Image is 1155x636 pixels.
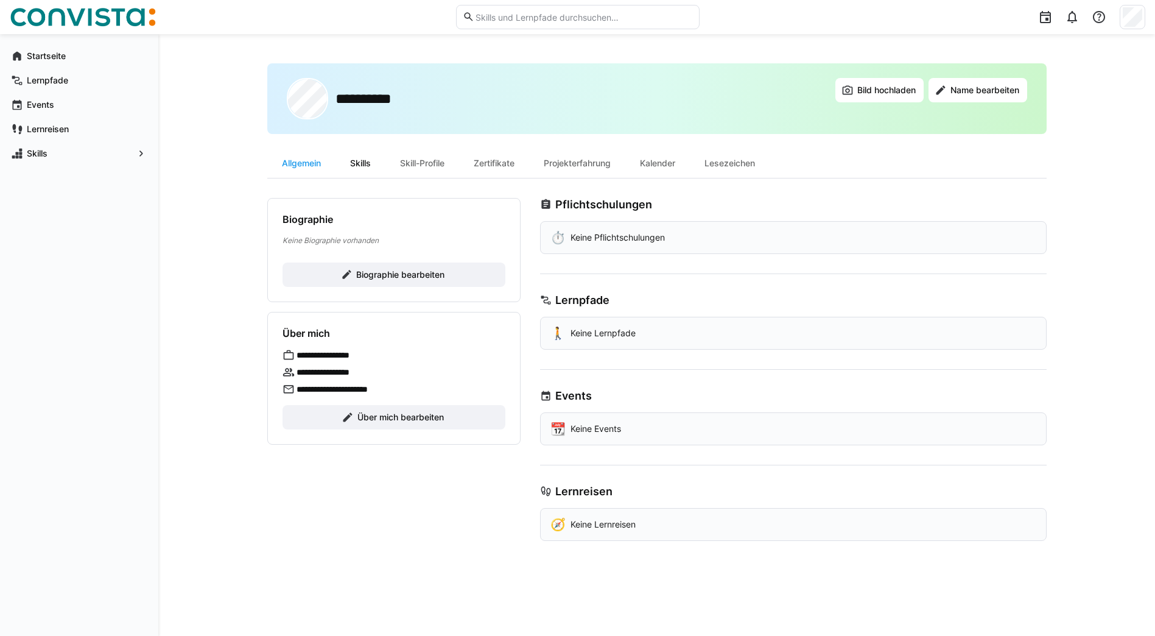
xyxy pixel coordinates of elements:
[385,149,459,178] div: Skill-Profile
[354,269,446,281] span: Biographie bearbeiten
[555,294,609,307] h3: Lernpfade
[949,84,1021,96] span: Name bearbeiten
[550,231,566,244] div: ⏱️
[690,149,770,178] div: Lesezeichen
[855,84,918,96] span: Bild hochladen
[283,213,333,225] h4: Biographie
[283,235,505,246] p: Keine Biographie vorhanden
[459,149,529,178] div: Zertifikate
[529,149,625,178] div: Projekterfahrung
[550,423,566,435] div: 📆
[267,149,335,178] div: Allgemein
[283,263,505,287] button: Biographie bearbeiten
[570,327,636,339] p: Keine Lernpfade
[555,389,592,403] h3: Events
[835,78,924,102] button: Bild hochladen
[570,231,665,244] p: Keine Pflichtschulungen
[550,518,566,531] div: 🧭
[555,485,613,498] h3: Lernreisen
[283,405,505,429] button: Über mich bearbeiten
[283,327,330,339] h4: Über mich
[625,149,690,178] div: Kalender
[570,423,621,435] p: Keine Events
[335,149,385,178] div: Skills
[555,198,652,211] h3: Pflichtschulungen
[550,327,566,339] div: 🚶
[929,78,1027,102] button: Name bearbeiten
[356,411,446,423] span: Über mich bearbeiten
[570,518,636,531] p: Keine Lernreisen
[474,12,692,23] input: Skills und Lernpfade durchsuchen…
